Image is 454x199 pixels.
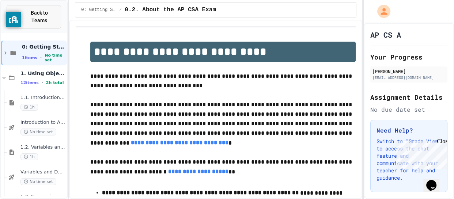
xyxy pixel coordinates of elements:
span: No time set [45,53,65,62]
span: / [119,7,122,13]
span: No time set [20,129,56,135]
span: Variables and Data Types - Quiz [20,169,65,175]
span: • [42,80,43,85]
iframe: chat widget [393,138,447,169]
div: [PERSON_NAME] [372,68,445,74]
h3: Need Help? [377,126,441,135]
div: Chat with us now!Close [3,3,50,46]
button: Back to Teams [7,5,61,28]
span: 1h [20,104,38,111]
p: Switch to "Grade View" to access the chat feature and communicate with your teacher for help and ... [377,138,441,181]
span: Introduction to Algorithms, Programming, and Compilers [20,119,65,126]
span: 0: Getting Started [22,43,65,50]
span: • [40,55,42,61]
span: 12 items [20,80,39,85]
span: 2h total [46,80,64,85]
h2: Your Progress [370,52,447,62]
div: My Account [370,3,392,20]
button: privacy banner [6,12,21,27]
div: No due date set [370,105,447,114]
span: 0: Getting Started [81,7,116,13]
span: 1.2. Variables and Data Types [20,144,65,150]
div: [EMAIL_ADDRESS][DOMAIN_NAME] [372,75,445,80]
h2: Assignment Details [370,92,447,102]
span: 1h [20,153,38,160]
h1: AP CS A [370,30,401,40]
span: 1.1. Introduction to Algorithms, Programming, and Compilers [20,95,65,101]
iframe: chat widget [423,170,447,192]
span: No time set [20,178,56,185]
span: 1 items [22,56,37,60]
span: 1. Using Objects and Methods [20,70,65,77]
span: Back to Teams [24,9,55,24]
span: 0.2. About the AP CSA Exam [125,5,216,14]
